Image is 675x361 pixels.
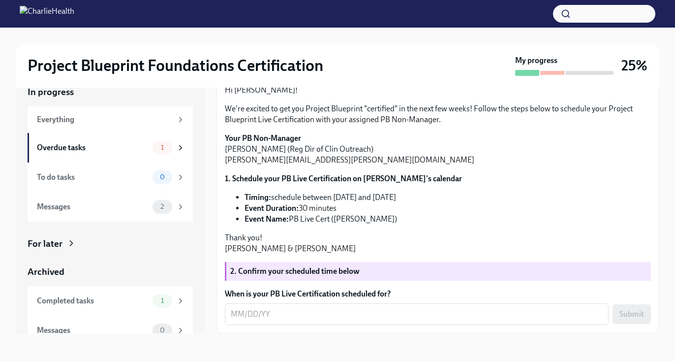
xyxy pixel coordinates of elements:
[154,327,171,334] span: 0
[225,85,651,96] p: Hi [PERSON_NAME]!
[225,289,651,299] label: When is your PB Live Certification scheduled for?
[225,232,651,254] p: Thank you! [PERSON_NAME] & [PERSON_NAME]
[245,193,271,202] strong: Timing:
[37,201,149,212] div: Messages
[28,133,193,163] a: Overdue tasks1
[28,286,193,316] a: Completed tasks1
[225,174,462,183] strong: 1. Schedule your PB Live Certification on [PERSON_NAME]'s calendar
[28,237,193,250] a: For later
[245,214,289,224] strong: Event Name:
[230,266,360,276] strong: 2. Confirm your scheduled time below
[225,133,651,165] p: [PERSON_NAME] (Reg Dir of Clin Outreach) [PERSON_NAME][EMAIL_ADDRESS][PERSON_NAME][DOMAIN_NAME]
[28,237,62,250] div: For later
[621,57,647,74] h3: 25%
[20,6,74,22] img: CharlieHealth
[28,106,193,133] a: Everything
[28,163,193,192] a: To do tasks0
[515,55,557,66] strong: My progress
[28,86,193,98] a: In progress
[28,192,193,222] a: Messages2
[155,144,170,151] span: 1
[225,103,651,125] p: We're excited to get you Project Blueprint "certified" in the next few weeks! Follow the steps be...
[28,56,323,75] h2: Project Blueprint Foundations Certification
[37,142,149,153] div: Overdue tasks
[37,172,149,183] div: To do tasks
[37,114,172,125] div: Everything
[154,203,170,210] span: 2
[28,316,193,345] a: Messages0
[28,265,193,278] a: Archived
[154,173,171,181] span: 0
[245,214,651,225] li: PB Live Cert ([PERSON_NAME])
[245,192,651,203] li: schedule between [DATE] and [DATE]
[225,133,301,143] strong: Your PB Non-Manager
[37,325,149,336] div: Messages
[155,297,170,304] span: 1
[37,295,149,306] div: Completed tasks
[245,203,299,213] strong: Event Duration:
[245,203,651,214] li: 30 minutes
